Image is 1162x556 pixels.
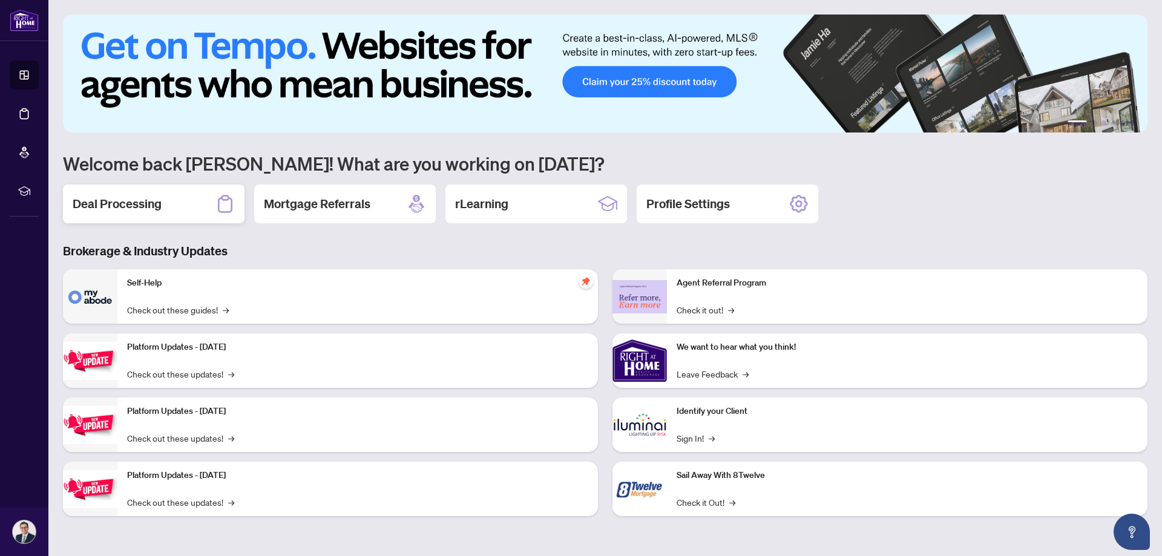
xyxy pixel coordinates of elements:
[63,470,117,508] img: Platform Updates - June 23, 2025
[729,495,735,509] span: →
[646,195,730,212] h2: Profile Settings
[1131,120,1135,125] button: 6
[677,405,1138,418] p: Identify your Client
[1111,120,1116,125] button: 4
[1121,120,1126,125] button: 5
[1114,514,1150,550] button: Open asap
[743,367,749,381] span: →
[1092,120,1097,125] button: 2
[612,397,667,452] img: Identify your Client
[63,406,117,444] img: Platform Updates - July 8, 2025
[264,195,370,212] h2: Mortgage Referrals
[228,495,234,509] span: →
[13,520,36,543] img: Profile Icon
[579,274,593,289] span: pushpin
[612,333,667,388] img: We want to hear what you think!
[677,469,1138,482] p: Sail Away With 8Twelve
[63,15,1147,132] img: Slide 0
[612,280,667,313] img: Agent Referral Program
[1068,120,1087,125] button: 1
[127,495,234,509] a: Check out these updates!→
[127,367,234,381] a: Check out these updates!→
[127,405,588,418] p: Platform Updates - [DATE]
[127,341,588,354] p: Platform Updates - [DATE]
[127,469,588,482] p: Platform Updates - [DATE]
[127,276,588,290] p: Self-Help
[455,195,508,212] h2: rLearning
[63,342,117,380] img: Platform Updates - July 21, 2025
[63,269,117,324] img: Self-Help
[677,276,1138,290] p: Agent Referral Program
[728,303,734,316] span: →
[677,303,734,316] a: Check it out!→
[63,243,1147,260] h3: Brokerage & Industry Updates
[228,431,234,445] span: →
[677,341,1138,354] p: We want to hear what you think!
[73,195,162,212] h2: Deal Processing
[677,495,735,509] a: Check it Out!→
[709,431,715,445] span: →
[63,152,1147,175] h1: Welcome back [PERSON_NAME]! What are you working on [DATE]?
[677,431,715,445] a: Sign In!→
[127,303,229,316] a: Check out these guides!→
[1101,120,1106,125] button: 3
[228,367,234,381] span: →
[127,431,234,445] a: Check out these updates!→
[10,9,39,31] img: logo
[677,367,749,381] a: Leave Feedback→
[223,303,229,316] span: →
[612,462,667,516] img: Sail Away With 8Twelve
